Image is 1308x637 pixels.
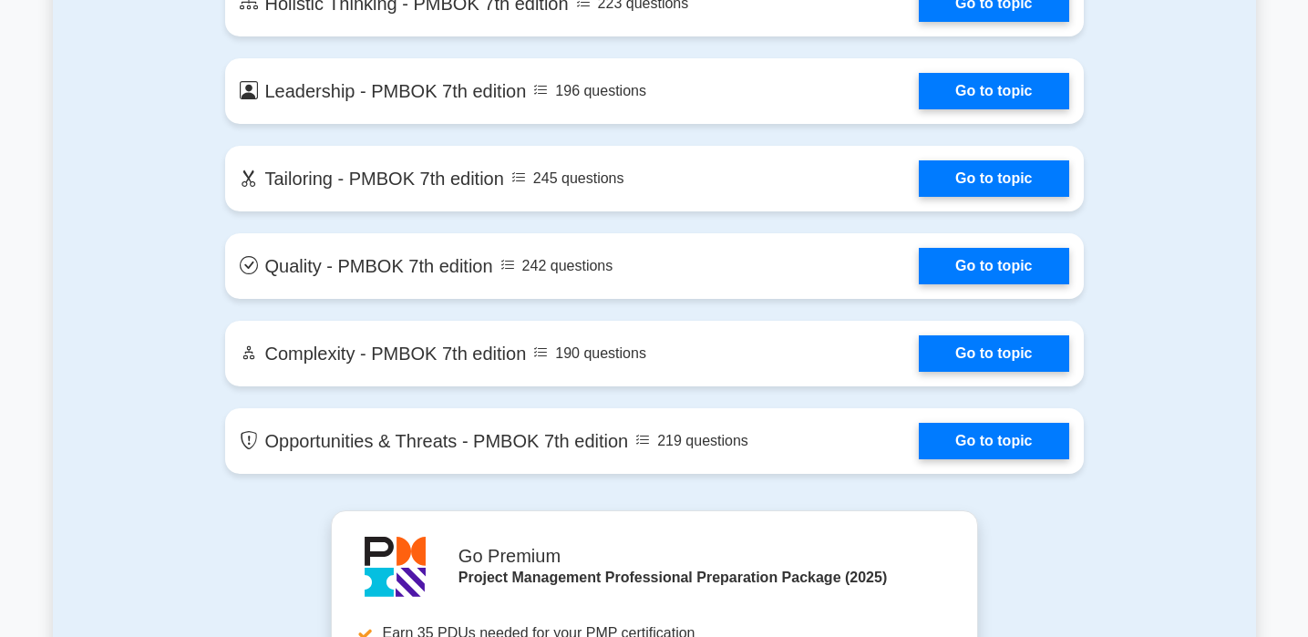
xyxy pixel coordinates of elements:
[919,335,1068,372] a: Go to topic
[919,248,1068,284] a: Go to topic
[919,423,1068,459] a: Go to topic
[919,73,1068,109] a: Go to topic
[919,160,1068,197] a: Go to topic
